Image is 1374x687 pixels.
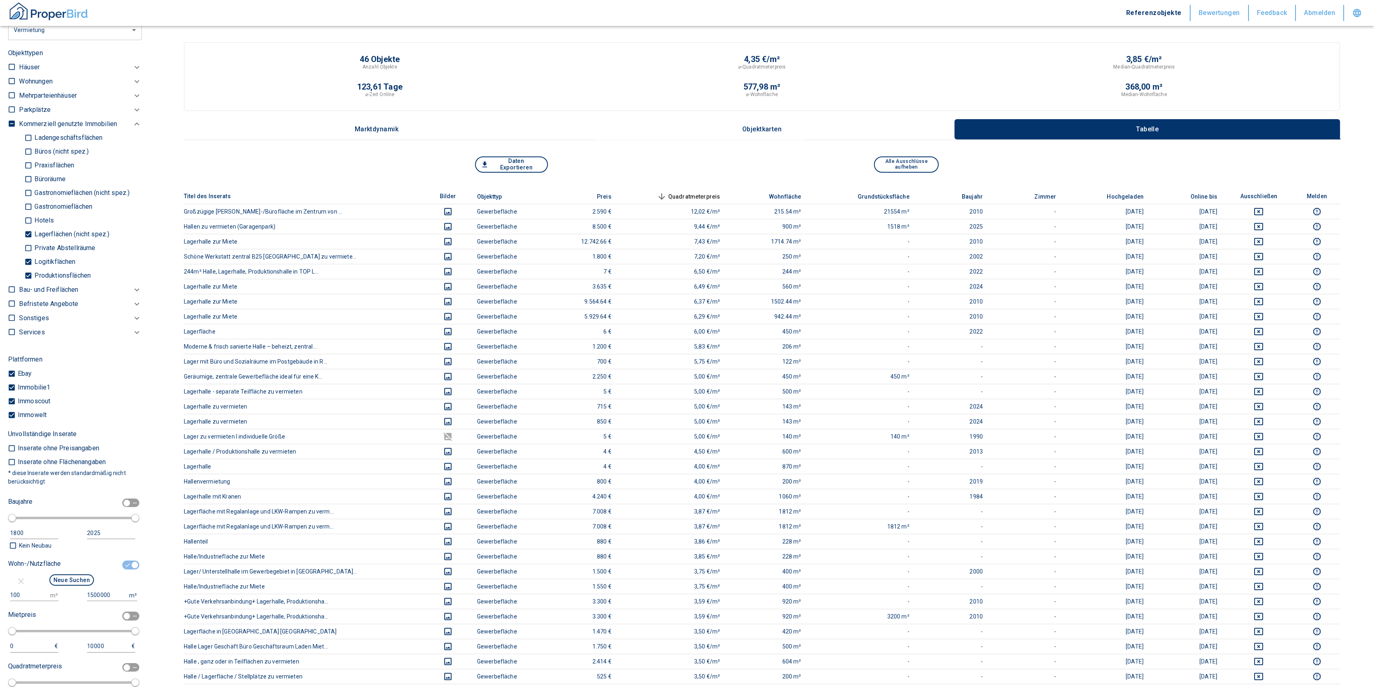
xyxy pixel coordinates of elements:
[1094,192,1144,201] span: Hochgeladen
[544,354,618,369] td: 700 €
[726,384,807,399] td: 500 m²
[1063,219,1150,234] td: [DATE]
[1230,267,1287,276] button: deselect this listing
[432,642,464,651] button: images
[425,189,471,204] th: Bilder
[989,339,1063,354] td: -
[726,309,807,324] td: 942.44 m²
[184,354,425,369] th: Lager mit Büro und Sozialräume im Postgebäude in R...
[184,384,425,399] th: Lagerhalle - separate Teilfläche zu vermieten
[916,324,989,339] td: 2022
[1230,312,1287,321] button: deselect this listing
[618,219,727,234] td: 9,44 €/m²
[32,231,109,238] p: Lagerflächen (nicht spez.)
[916,219,989,234] td: 2025
[618,264,727,279] td: 6,50 €/m²
[1300,237,1334,246] button: report this listing
[726,294,807,309] td: 1502.44 m²
[1063,204,1150,219] td: [DATE]
[989,294,1063,309] td: -
[1300,207,1334,216] button: report this listing
[726,204,807,219] td: 215.54 m²
[807,309,916,324] td: -
[618,309,727,324] td: 6,29 €/m²
[1021,192,1056,201] span: Zimmer
[544,264,618,279] td: 7 €
[1121,91,1167,98] p: Median-Wohnfläche
[432,522,464,531] button: images
[544,369,618,384] td: 2.250 €
[1300,642,1334,651] button: report this listing
[544,249,618,264] td: 1.800 €
[738,63,786,71] p: ⌀-Quadratmeterpreis
[1230,447,1287,456] button: deselect this listing
[544,204,618,219] td: 2.590 €
[544,309,618,324] td: 5.929.64 €
[432,387,464,396] button: images
[1063,354,1150,369] td: [DATE]
[1230,417,1287,426] button: deselect this listing
[1300,567,1334,576] button: report this listing
[1230,627,1287,636] button: deselect this listing
[726,219,807,234] td: 900 m²
[1230,432,1287,441] button: deselect this listing
[1230,567,1287,576] button: deselect this listing
[807,219,916,234] td: 1518 m²
[989,264,1063,279] td: -
[989,249,1063,264] td: -
[8,1,89,25] a: ProperBird Logo and Home Button
[8,1,89,21] img: ProperBird Logo and Home Button
[916,309,989,324] td: 2010
[1300,522,1334,531] button: report this listing
[1150,324,1224,339] td: [DATE]
[19,62,40,72] p: Häuser
[726,234,807,249] td: 1714.74 m²
[1230,222,1287,231] button: deselect this listing
[916,384,989,399] td: -
[1063,234,1150,249] td: [DATE]
[19,88,142,103] div: Mehrparteienhäuser
[989,354,1063,369] td: -
[949,192,983,201] span: Baujahr
[807,234,916,249] td: -
[807,279,916,294] td: -
[471,264,545,279] td: Gewerbefläche
[184,234,425,249] th: Lagerhalle zur Miete
[618,249,727,264] td: 7,20 €/m²
[726,264,807,279] td: 244 m²
[1300,672,1334,681] button: report this listing
[471,249,545,264] td: Gewerbefläche
[471,279,545,294] td: Gewerbefläche
[1230,642,1287,651] button: deselect this listing
[1150,369,1224,384] td: [DATE]
[32,148,89,155] p: Büros (nicht spez.)
[32,135,102,141] p: Ladengeschäftsflächen
[1300,477,1334,486] button: report this listing
[726,369,807,384] td: 450 m²
[916,234,989,249] td: 2010
[1063,309,1150,324] td: [DATE]
[360,55,400,63] p: 46 Objekte
[544,234,618,249] td: 12.742.66 €
[807,339,916,354] td: -
[471,369,545,384] td: Gewerbefläche
[432,207,464,216] button: images
[1300,327,1334,336] button: report this listing
[1063,279,1150,294] td: [DATE]
[1126,55,1162,63] p: 3,85 €/m²
[1230,522,1287,531] button: deselect this listing
[471,234,545,249] td: Gewerbefläche
[1230,672,1287,681] button: deselect this listing
[184,339,425,354] th: Moderne & frisch sanierte Halle – beheizt, zentral...
[19,103,142,117] div: Parkplätze
[1230,207,1287,216] button: deselect this listing
[19,117,142,131] div: Kommerziell genutzte Immobilien
[432,657,464,666] button: images
[1230,327,1287,336] button: deselect this listing
[8,48,142,58] p: Objekttypen
[1063,324,1150,339] td: [DATE]
[1150,279,1224,294] td: [DATE]
[432,267,464,276] button: images
[1300,372,1334,381] button: report this listing
[1118,5,1191,21] button: Referenzobjekte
